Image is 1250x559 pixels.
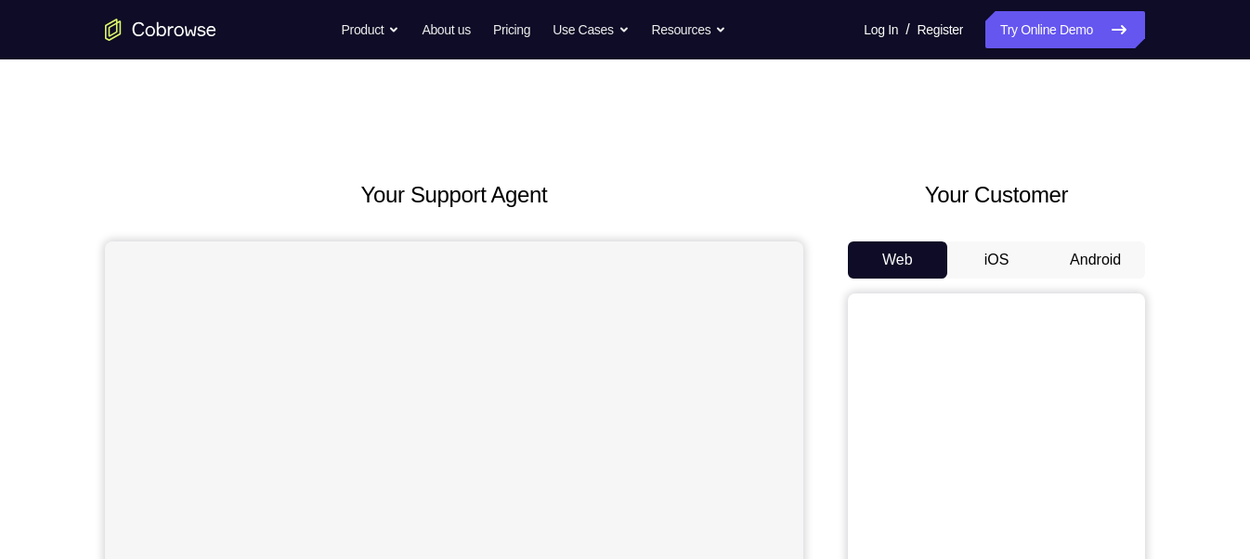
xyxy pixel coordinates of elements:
[105,19,216,41] a: Go to the home page
[918,11,963,48] a: Register
[422,11,470,48] a: About us
[652,11,727,48] button: Resources
[105,178,803,212] h2: Your Support Agent
[342,11,400,48] button: Product
[553,11,629,48] button: Use Cases
[985,11,1145,48] a: Try Online Demo
[947,241,1047,279] button: iOS
[1046,241,1145,279] button: Android
[905,19,909,41] span: /
[848,241,947,279] button: Web
[493,11,530,48] a: Pricing
[848,178,1145,212] h2: Your Customer
[864,11,898,48] a: Log In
